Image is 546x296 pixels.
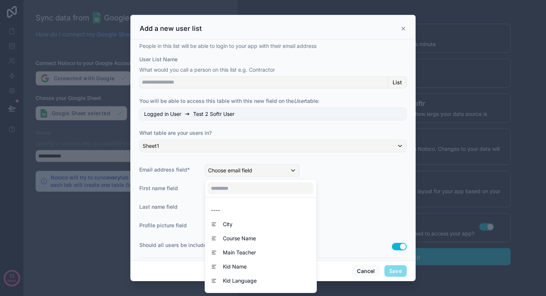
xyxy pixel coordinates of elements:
[223,234,256,243] span: Course Name
[211,206,220,215] span: ----
[223,220,233,229] span: City
[223,276,257,285] span: Kid Language
[223,262,247,271] span: Kid Name
[223,248,256,257] span: Main Teacher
